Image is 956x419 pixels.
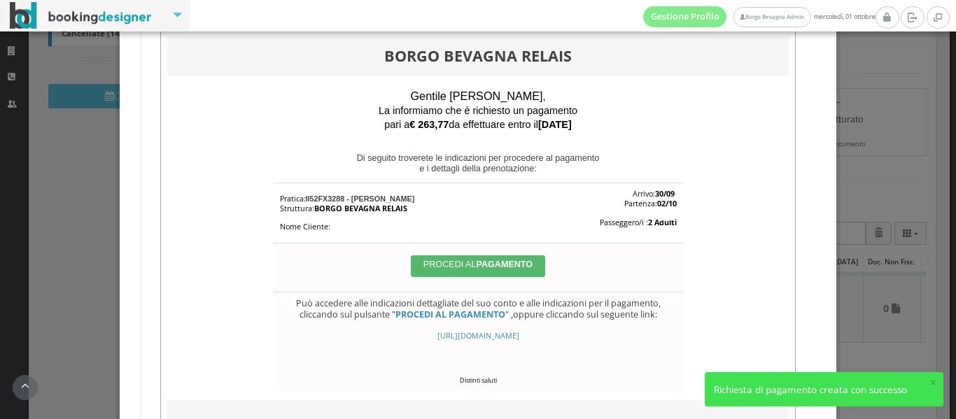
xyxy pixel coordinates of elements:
span: La informiamo che è richiesto un pagamento pari a [379,105,577,130]
span: PROCEDI AL [423,260,533,269]
span: mercoledì, 01 ottobre [643,6,876,27]
a: Borgo Bevagna Admin [733,7,810,27]
b: [DATE] [538,119,572,130]
img: BookingDesigner.com [10,2,152,29]
span: " , [505,308,513,320]
span: Passeggero/i : [600,217,677,227]
a: PROCEDI AL PAGAMENTO [395,309,505,320]
span: cliccando sul pulsante " [300,308,395,320]
a: [URL][DOMAIN_NAME] [437,332,519,341]
span: Può accedere alle indicazioni dettagliate del suo conto e alle indicazioni per il pagamento, [296,297,661,309]
span: 02/10 [657,198,677,208]
span: 2 Adulti [648,217,677,227]
span: Arrivo: Partenza: [624,188,677,208]
span: , [449,91,545,102]
button: × [929,376,937,389]
span: Di seguito troverete le indicazioni per procedere al pagamento e i dettagli della prenotazione: [357,153,600,174]
span: [PERSON_NAME] [449,90,542,102]
span: Gentile [411,90,450,102]
span: BORGO BEVAGNA RELAIS [314,203,407,213]
a: PROCEDI ALPAGAMENTO [411,255,545,277]
b: € 263,77 [409,119,449,130]
span: PAGAMENTO [476,260,533,269]
a: Gestione Profilo [643,6,727,27]
span: da effettuare entro il [449,119,538,130]
b: BORGO BEVAGNA RELAIS [384,45,572,66]
span: Richiesta di pagamento creata con successo [714,383,907,396]
span: II52FX3288 - [PERSON_NAME] [306,194,415,203]
span: oppure cliccando sul seguente link: [513,308,657,320]
span: [URL][DOMAIN_NAME] [437,330,519,341]
span: 30/09 [655,188,675,199]
div: Distinti saluti [280,376,677,385]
